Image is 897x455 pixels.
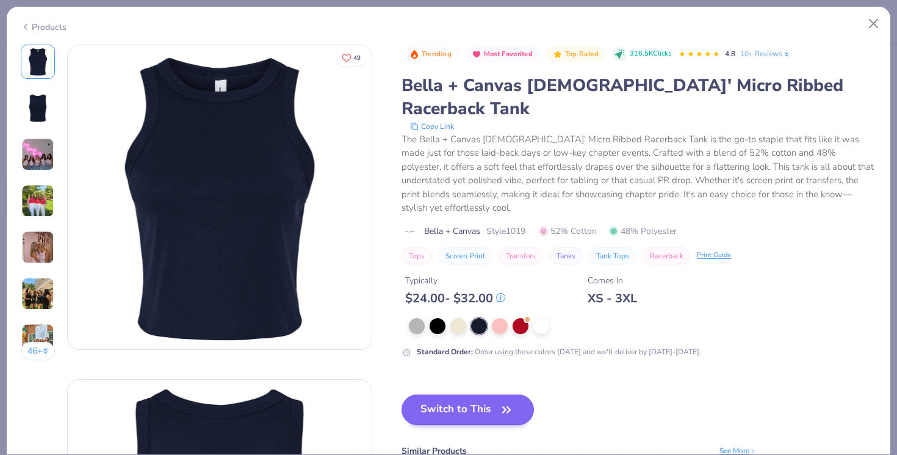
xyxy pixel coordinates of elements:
span: 4.8 [725,49,735,59]
img: Front [23,47,52,76]
div: The Bella + Canvas [DEMOGRAPHIC_DATA]' Micro Ribbed Racerback Tank is the go-to staple that fits ... [402,133,876,215]
button: copy to clipboard [406,120,458,133]
div: Bella + Canvas [DEMOGRAPHIC_DATA]' Micro Ribbed Racerback Tank [402,74,876,120]
img: User generated content [21,231,54,264]
button: Tanks [549,247,583,264]
img: Top Rated sort [553,49,563,59]
button: Badge Button [403,46,458,62]
button: Badge Button [546,46,605,62]
span: 49 [353,55,361,61]
span: Top Rated [565,51,599,57]
div: Comes In [588,274,637,287]
span: Trending [422,51,452,57]
button: Tops [402,247,432,264]
button: Close [862,12,885,35]
button: Badge Button [465,46,539,62]
span: 48% Polyester [609,225,677,238]
img: User generated content [21,138,54,171]
img: Most Favorited sort [472,49,481,59]
button: Screen Print [438,247,492,264]
div: $ 24.00 - $ 32.00 [405,291,505,306]
span: Bella + Canvas [424,225,480,238]
button: Like [336,49,366,67]
img: Trending sort [409,49,419,59]
div: Order using these colors [DATE] and we'll deliver by [DATE]-[DATE]. [417,346,701,357]
div: 4.8 Stars [679,45,720,64]
img: Back [23,93,52,123]
span: Style 1019 [486,225,525,238]
span: 52% Cotton [539,225,597,238]
span: Most Favorited [484,51,533,57]
img: User generated content [21,184,54,217]
button: Switch to This [402,395,534,425]
span: 316.5K Clicks [630,49,671,59]
button: 46+ [21,342,56,360]
strong: Standard Order : [417,347,473,357]
button: Racerback [643,247,691,264]
img: User generated content [21,277,54,310]
div: Typically [405,274,505,287]
div: Products [21,21,67,34]
button: Tank Tops [589,247,636,264]
div: XS - 3XL [588,291,637,306]
img: brand logo [402,227,418,236]
img: Front [68,45,372,349]
img: User generated content [21,324,54,357]
button: Transfers [499,247,543,264]
a: 10+ Reviews [740,48,791,59]
div: Print Guide [697,250,731,261]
